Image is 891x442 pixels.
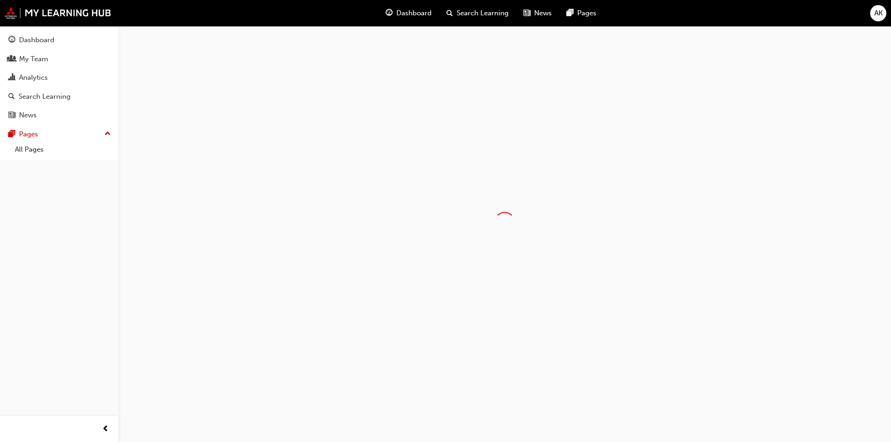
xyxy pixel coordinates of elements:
[534,8,552,19] span: News
[102,423,109,435] span: prev-icon
[11,142,115,157] a: All Pages
[870,5,886,21] button: AK
[516,4,559,23] a: news-iconNews
[4,88,115,105] a: Search Learning
[19,72,48,83] div: Analytics
[19,110,37,121] div: News
[386,7,393,19] span: guage-icon
[446,7,453,19] span: search-icon
[378,4,439,23] a: guage-iconDashboard
[567,7,574,19] span: pages-icon
[19,54,48,64] div: My Team
[4,107,115,124] a: News
[8,111,15,120] span: news-icon
[4,32,115,49] a: Dashboard
[8,74,15,82] span: chart-icon
[874,8,883,19] span: AK
[4,126,115,143] button: Pages
[8,93,15,101] span: search-icon
[4,69,115,86] a: Analytics
[19,129,38,140] div: Pages
[8,55,15,64] span: people-icon
[577,8,596,19] span: Pages
[5,7,111,19] img: mmal
[8,130,15,139] span: pages-icon
[523,7,530,19] span: news-icon
[559,4,604,23] a: pages-iconPages
[457,8,509,19] span: Search Learning
[396,8,432,19] span: Dashboard
[4,30,115,126] button: DashboardMy TeamAnalyticsSearch LearningNews
[19,35,54,45] div: Dashboard
[8,36,15,45] span: guage-icon
[4,51,115,68] a: My Team
[104,128,111,140] span: up-icon
[439,4,516,23] a: search-iconSearch Learning
[19,91,71,102] div: Search Learning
